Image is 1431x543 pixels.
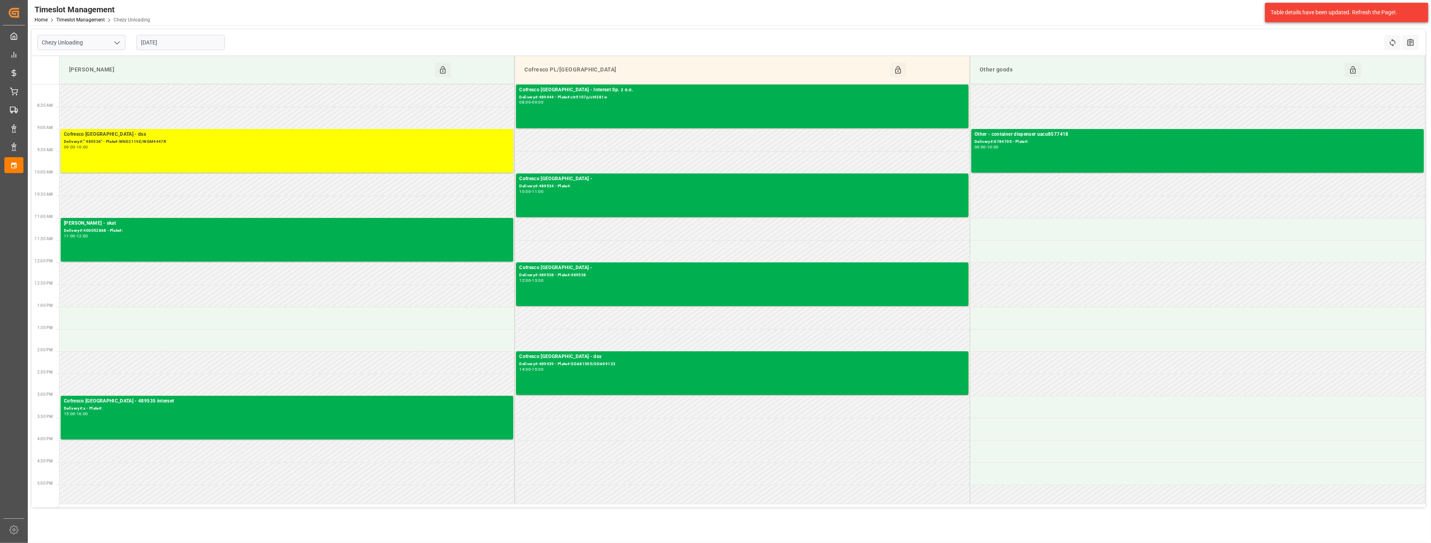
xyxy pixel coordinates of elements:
div: - [75,234,77,238]
span: 10:30 AM [35,192,53,196]
div: Cofresco [GEOGRAPHIC_DATA] - 489535 interset [64,397,510,405]
span: 11:30 AM [35,237,53,241]
div: Timeslot Management [35,4,150,15]
div: Other - container dispenser uacu8577418 [975,131,1421,139]
div: 09:00 [532,100,543,104]
a: Timeslot Management [56,17,105,23]
div: 12:00 [77,234,88,238]
span: 10:00 AM [35,170,53,174]
div: 10:00 [77,145,88,149]
div: [PERSON_NAME] - skat [64,220,510,227]
div: - [75,145,77,149]
div: Delivery#:6784705 - Plate#: [975,139,1421,145]
div: - [531,190,532,193]
div: Delivery#:" 489536" - Plate#:WND2119E/WGM4447R [64,139,510,145]
div: 11:00 [64,234,75,238]
div: 11:00 [532,190,543,193]
span: 12:00 PM [35,259,53,263]
div: Delivery#:489444 - Plate#:ctr5107p/ct4381w [519,94,965,101]
span: 9:30 AM [37,148,53,152]
div: Cofresco [GEOGRAPHIC_DATA] - [519,175,965,183]
div: Other goods [976,62,1345,77]
div: 09:00 [64,145,75,149]
div: Cofresco [GEOGRAPHIC_DATA] - [519,264,965,272]
div: Delivery#:489439 - Plate#:GDA81505/GDA99133 [519,361,965,368]
span: 3:30 PM [37,414,53,419]
div: 09:00 [975,145,986,149]
div: Cofresco [GEOGRAPHIC_DATA] - dss [519,353,965,361]
div: - [986,145,987,149]
div: - [531,100,532,104]
input: DD-MM-YYYY [137,35,225,50]
span: 3:00 PM [37,392,53,397]
button: open menu [111,37,123,49]
div: Cofresco [GEOGRAPHIC_DATA] - dss [64,131,510,139]
span: 5:00 PM [37,481,53,485]
div: 14:00 [519,368,531,371]
div: Delivery#:489538 - Plate#:489538 [519,272,965,279]
div: 10:00 [519,190,531,193]
div: 13:00 [532,279,543,282]
div: 16:00 [77,412,88,416]
span: 2:00 PM [37,348,53,352]
input: Type to search/select [37,35,125,50]
div: 08:00 [519,100,531,104]
div: Delivery#:489534 - Plate#: [519,183,965,190]
div: Delivery#:400052868 - Plate#: [64,227,510,234]
span: 1:30 PM [37,325,53,330]
div: Cofresco [GEOGRAPHIC_DATA] - Interset Sp. z o.o. [519,86,965,94]
div: Cofresco PL/[GEOGRAPHIC_DATA] [521,62,890,77]
div: 12:00 [519,279,531,282]
div: Delivery#:x - Plate#: [64,405,510,412]
span: 11:00 AM [35,214,53,219]
span: 1:00 PM [37,303,53,308]
a: Home [35,17,48,23]
div: 15:00 [532,368,543,371]
div: 10:00 [987,145,999,149]
div: Table details have been updated. Refresh the Page!. [1271,8,1417,17]
span: 12:30 PM [35,281,53,285]
div: - [531,368,532,371]
span: 2:30 PM [37,370,53,374]
span: 4:30 PM [37,459,53,463]
div: 15:00 [64,412,75,416]
div: - [75,412,77,416]
span: 4:00 PM [37,437,53,441]
div: - [531,279,532,282]
span: 9:00 AM [37,125,53,130]
span: 8:30 AM [37,103,53,108]
div: [PERSON_NAME] [66,62,435,77]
